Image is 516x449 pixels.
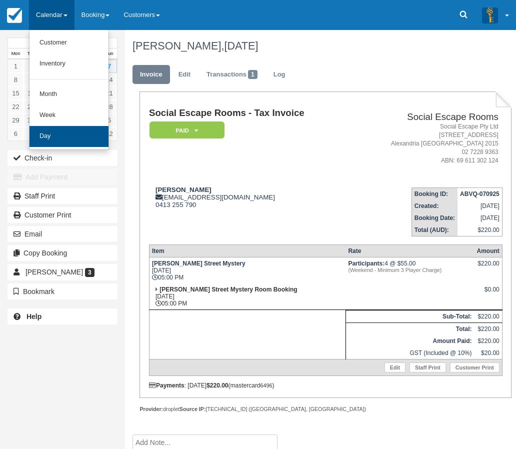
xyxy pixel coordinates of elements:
[23,113,39,127] a: 30
[7,226,117,242] button: Email
[460,190,499,197] strong: ABVQ-070925
[101,113,117,127] a: 5
[29,84,108,105] a: Month
[224,39,258,52] span: [DATE]
[7,150,117,166] button: Check-in
[7,264,117,280] a: [PERSON_NAME] 3
[23,59,39,73] a: 2
[411,200,457,212] th: Created:
[159,286,297,293] strong: [PERSON_NAME] Street Mystery Room Booking
[345,335,474,347] th: Amount Paid:
[101,86,117,100] a: 21
[23,86,39,100] a: 16
[8,48,23,59] th: Mon
[149,108,351,118] h1: Social Escape Rooms - Tax Invoice
[482,7,498,23] img: A3
[476,260,499,275] div: $220.00
[8,73,23,86] a: 8
[23,48,39,59] th: Tue
[132,40,504,52] h1: [PERSON_NAME],
[8,113,23,127] a: 29
[260,382,272,388] small: 6496
[457,224,502,236] td: $220.00
[345,322,474,335] th: Total:
[411,187,457,200] th: Booking ID:
[85,268,94,277] span: 3
[474,347,502,359] td: $20.00
[149,382,184,389] strong: Payments
[152,260,245,267] strong: [PERSON_NAME] Street Mystery
[384,362,405,372] a: Edit
[476,286,499,301] div: $0.00
[7,8,22,23] img: checkfront-main-nav-mini-logo.png
[179,406,206,412] strong: Source IP:
[149,244,345,257] th: Item
[101,100,117,113] a: 28
[149,257,345,283] td: [DATE] 05:00 PM
[7,283,117,299] button: Bookmark
[132,65,170,84] a: Invoice
[101,59,117,73] a: 7
[199,65,265,84] a: Transactions1
[457,200,502,212] td: [DATE]
[23,73,39,86] a: 9
[29,32,108,53] a: Customer
[411,212,457,224] th: Booking Date:
[474,322,502,335] td: $220.00
[474,335,502,347] td: $220.00
[29,30,109,150] ul: Calendar
[345,347,474,359] td: GST (Included @ 10%)
[7,207,117,223] a: Customer Print
[29,53,108,74] a: Inventory
[355,122,498,165] address: Social Escape Pty Ltd [STREET_ADDRESS] Alexandria [GEOGRAPHIC_DATA] 2015 02 7228 9363 ABN: 69 611...
[266,65,293,84] a: Log
[26,312,41,320] b: Help
[345,257,474,283] td: 4 @ $55.00
[450,362,499,372] a: Customer Print
[474,244,502,257] th: Amount
[101,127,117,140] a: 12
[348,260,384,267] strong: Participants
[411,224,457,236] th: Total (AUD):
[7,245,117,261] button: Copy Booking
[8,100,23,113] a: 22
[101,48,117,59] th: Sun
[25,268,83,276] span: [PERSON_NAME]
[149,382,502,389] div: : [DATE] (mastercard )
[8,127,23,140] a: 6
[8,59,23,73] a: 1
[206,382,228,389] strong: $220.00
[155,186,211,193] strong: [PERSON_NAME]
[345,310,474,322] th: Sub-Total:
[7,308,117,324] a: Help
[7,169,117,185] button: Add Payment
[23,127,39,140] a: 7
[139,405,511,413] div: droplet [TECHNICAL_ID] ([GEOGRAPHIC_DATA], [GEOGRAPHIC_DATA])
[149,121,221,139] a: Paid
[171,65,198,84] a: Edit
[29,126,108,147] a: Day
[348,267,471,273] em: (Weekend - Minimum 3 Player Charge)
[8,86,23,100] a: 15
[345,244,474,257] th: Rate
[248,70,257,79] span: 1
[409,362,446,372] a: Staff Print
[149,186,351,208] div: [EMAIL_ADDRESS][DOMAIN_NAME] 0413 255 790
[355,112,498,122] h2: Social Escape Rooms
[474,310,502,322] td: $220.00
[139,406,163,412] strong: Provider:
[101,73,117,86] a: 14
[149,121,224,139] em: Paid
[149,283,345,310] td: [DATE] 05:00 PM
[23,100,39,113] a: 23
[29,105,108,126] a: Week
[457,212,502,224] td: [DATE]
[7,188,117,204] a: Staff Print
